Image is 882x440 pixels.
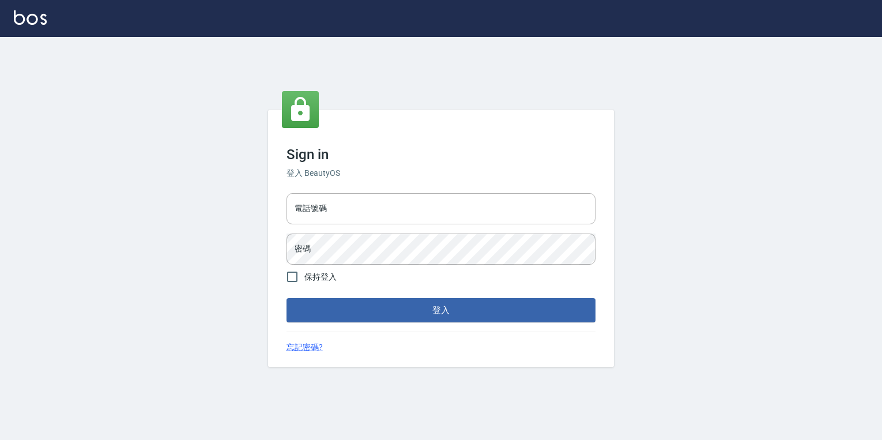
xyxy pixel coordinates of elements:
[287,146,595,163] h3: Sign in
[304,271,337,283] span: 保持登入
[287,167,595,179] h6: 登入 BeautyOS
[287,298,595,322] button: 登入
[287,341,323,353] a: 忘記密碼?
[14,10,47,25] img: Logo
